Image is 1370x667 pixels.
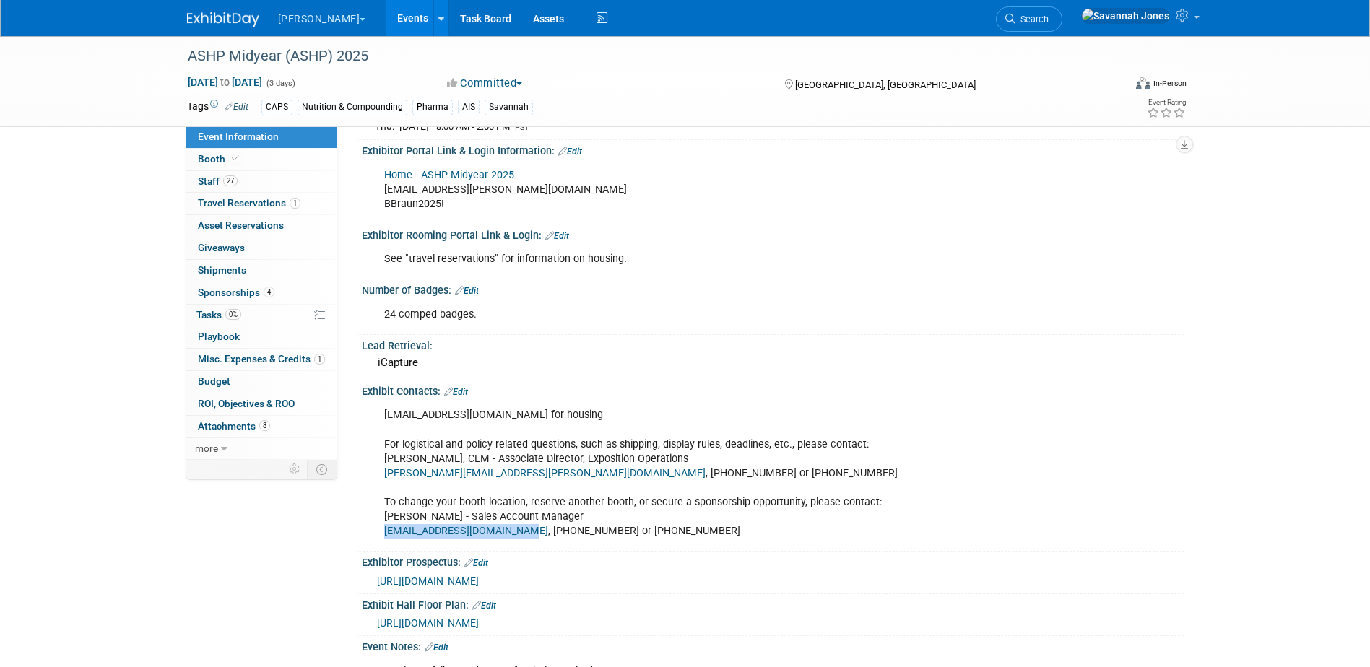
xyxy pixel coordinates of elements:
div: AIS [458,100,480,115]
img: Savannah Jones [1081,8,1170,24]
div: Exhibit Contacts: [362,380,1184,399]
td: Toggle Event Tabs [307,460,337,479]
a: Travel Reservations1 [186,193,337,214]
span: 1 [290,198,300,209]
a: Booth [186,149,337,170]
a: Edit [444,387,468,397]
div: Exhibitor Prospectus: [362,552,1184,570]
span: Sponsorships [198,287,274,298]
a: Event Information [186,126,337,148]
a: Playbook [186,326,337,348]
span: [GEOGRAPHIC_DATA], [GEOGRAPHIC_DATA] [795,79,976,90]
div: Lead Retrieval: [362,335,1184,353]
span: ROI, Objectives & ROO [198,398,295,409]
span: Asset Reservations [198,219,284,231]
div: iCapture [373,352,1173,374]
div: CAPS [261,100,292,115]
span: Misc. Expenses & Credits [198,353,325,365]
div: Exhibitor Portal Link & Login Information: [362,140,1184,159]
span: Playbook [198,331,240,342]
a: Edit [558,147,582,157]
div: Savannah [485,100,533,115]
span: Shipments [198,264,246,276]
div: See "travel reservations" for information on housing. [374,245,1025,274]
a: Edit [455,286,479,296]
a: [URL][DOMAIN_NAME] [377,617,479,629]
span: Travel Reservations [198,197,300,209]
span: 1 [314,354,325,365]
td: Tags [187,99,248,115]
div: 24 comped badges. [374,300,1025,329]
a: Home - ASHP Midyear 2025 [384,169,514,181]
span: [DATE] [DATE] [187,76,263,89]
a: Edit [464,558,488,568]
i: Booth reservation complete [232,154,239,162]
span: Booth [198,153,242,165]
a: Edit [225,102,248,112]
a: Misc. Expenses & Credits1 [186,349,337,370]
span: Budget [198,375,230,387]
a: Edit [472,601,496,611]
div: Exhibit Hall Floor Plan: [362,594,1184,613]
a: Giveaways [186,237,337,259]
td: Personalize Event Tab Strip [282,460,308,479]
span: more [195,443,218,454]
span: 27 [223,175,238,186]
div: Number of Badges: [362,279,1184,298]
span: to [218,77,232,88]
div: Pharma [412,100,453,115]
a: [URL][DOMAIN_NAME] [377,575,479,587]
div: Event Notes: [362,636,1184,655]
div: ASHP Midyear (ASHP) 2025 [183,43,1102,69]
a: [EMAIL_ADDRESS][DOMAIN_NAME] [384,525,548,537]
span: 0% [225,309,241,320]
a: Shipments [186,260,337,282]
a: Search [996,6,1062,32]
a: Sponsorships4 [186,282,337,304]
span: Staff [198,175,238,187]
div: Exhibitor Rooming Portal Link & Login: [362,224,1184,243]
div: In-Person [1153,78,1187,89]
a: Edit [545,231,569,241]
div: Nutrition & Compounding [298,100,407,115]
a: Asset Reservations [186,215,337,237]
span: (3 days) [265,79,295,88]
div: [EMAIL_ADDRESS][PERSON_NAME][DOMAIN_NAME] BBraun2025! [374,161,1025,219]
span: Tasks [196,309,241,321]
a: Attachments8 [186,416,337,437]
a: more [186,438,337,460]
span: Event Information [198,131,279,142]
div: [EMAIL_ADDRESS][DOMAIN_NAME] for housing For logistical and policy related questions, such as shi... [374,401,1025,546]
a: ROI, Objectives & ROO [186,393,337,415]
div: Event Format [1039,75,1187,97]
img: Format-Inperson.png [1136,77,1150,89]
span: 8 [259,420,270,431]
a: Edit [425,642,448,653]
a: Budget [186,371,337,393]
button: Committed [442,76,528,91]
span: Attachments [198,420,270,432]
div: Event Rating [1147,99,1186,106]
img: ExhibitDay [187,12,259,27]
a: Tasks0% [186,305,337,326]
span: Search [1015,14,1049,25]
span: PST [515,123,529,132]
a: Staff27 [186,171,337,193]
span: Giveaways [198,242,245,253]
span: 4 [264,287,274,297]
a: [PERSON_NAME][EMAIL_ADDRESS][PERSON_NAME][DOMAIN_NAME] [384,467,706,479]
